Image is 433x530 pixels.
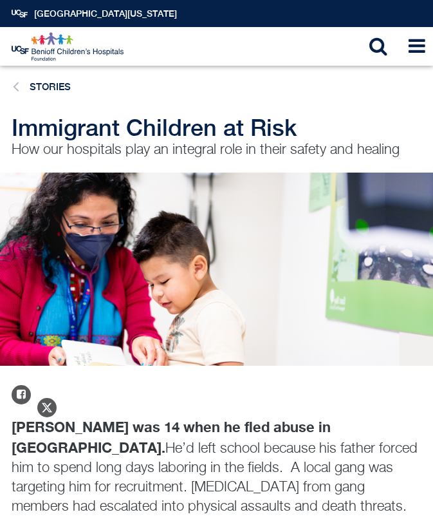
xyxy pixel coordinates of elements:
[30,81,71,92] a: Stories
[34,8,177,19] a: [GEOGRAPHIC_DATA][US_STATE]
[12,114,297,141] span: Immigrant Children at Risk
[12,419,331,456] strong: [PERSON_NAME] was 14 when he fled abuse in [GEOGRAPHIC_DATA].
[12,32,125,61] img: Logo for UCSF Benioff Children's Hospitals Foundation
[12,417,421,516] p: He’d left school because his father forced him to spend long days laboring in the fields. A local...
[12,140,421,160] p: How our hospitals play an integral role in their safety and healing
